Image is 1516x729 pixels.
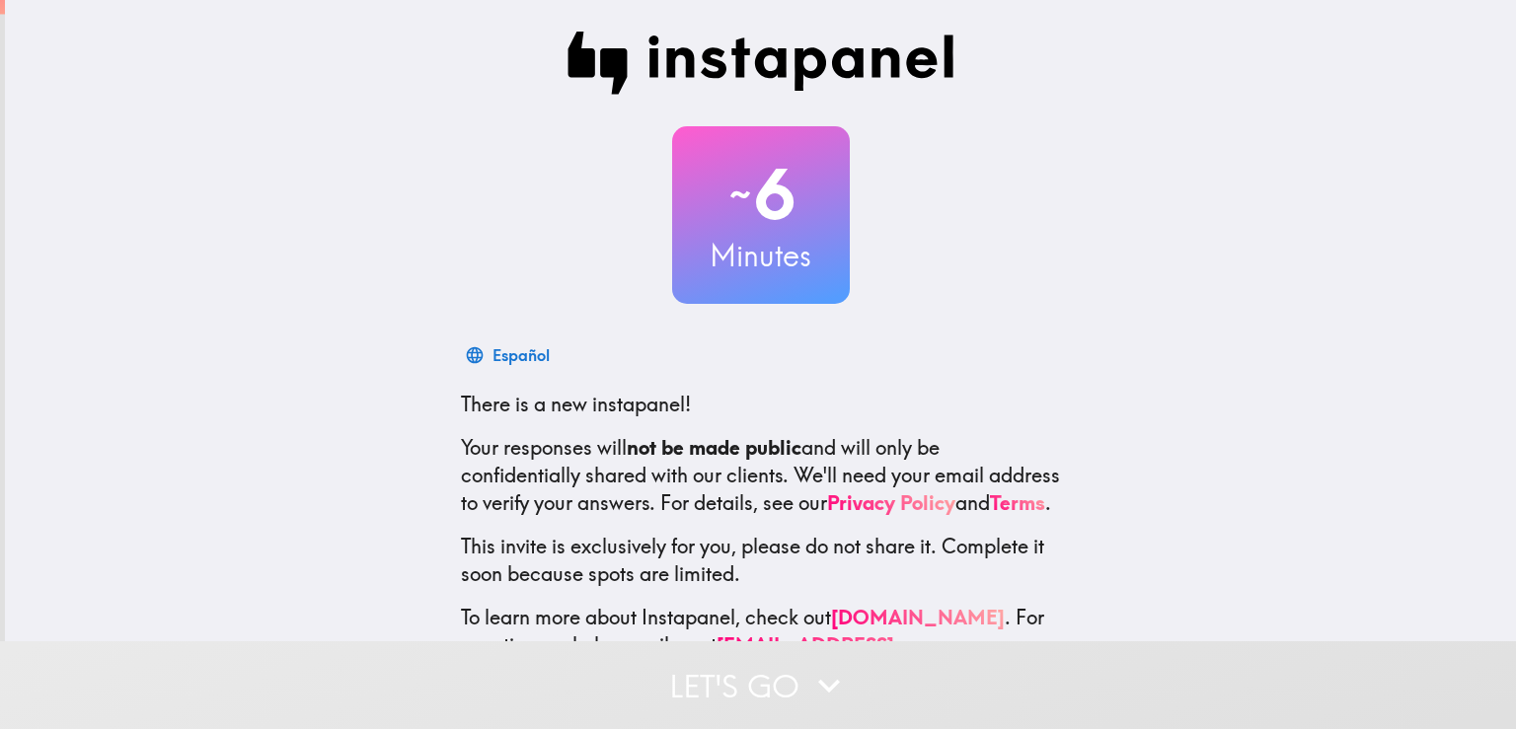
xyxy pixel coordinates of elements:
[493,341,550,369] div: Español
[461,335,558,375] button: Español
[461,604,1061,687] p: To learn more about Instapanel, check out . For questions or help, email us at .
[627,435,801,460] b: not be made public
[461,434,1061,517] p: Your responses will and will only be confidentially shared with our clients. We'll need your emai...
[568,32,954,95] img: Instapanel
[726,165,754,224] span: ~
[672,235,850,276] h3: Minutes
[990,490,1045,515] a: Terms
[827,490,955,515] a: Privacy Policy
[461,392,691,416] span: There is a new instapanel!
[831,605,1005,629] a: [DOMAIN_NAME]
[672,154,850,235] h2: 6
[461,533,1061,588] p: This invite is exclusively for you, please do not share it. Complete it soon because spots are li...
